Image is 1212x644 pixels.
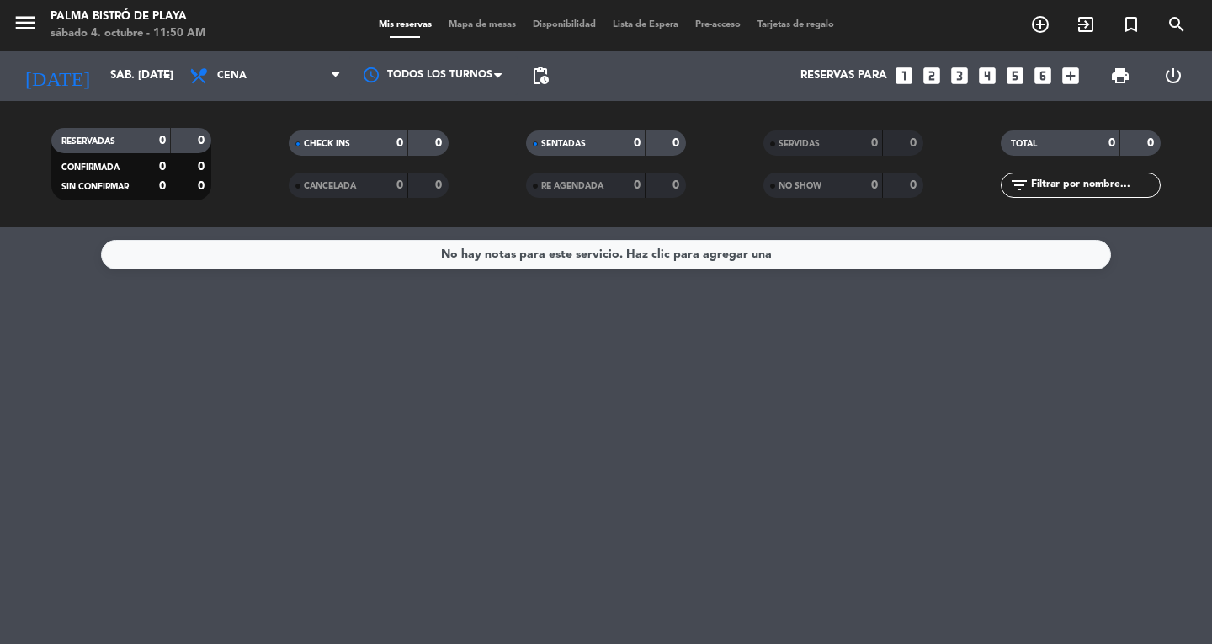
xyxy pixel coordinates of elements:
i: arrow_drop_down [157,66,177,86]
span: SENTADAS [541,140,586,148]
i: add_box [1060,65,1082,87]
span: Lista de Espera [604,20,687,29]
strong: 0 [198,161,208,173]
i: looks_one [893,65,915,87]
strong: 0 [672,137,683,149]
i: add_circle_outline [1030,14,1050,35]
strong: 0 [396,179,403,191]
strong: 0 [159,180,166,192]
span: CONFIRMADA [61,163,120,172]
span: Mapa de mesas [440,20,524,29]
i: looks_3 [949,65,970,87]
span: CANCELADA [304,182,356,190]
strong: 0 [435,179,445,191]
div: LOG OUT [1146,51,1199,101]
strong: 0 [1108,137,1115,149]
span: TOTAL [1011,140,1037,148]
input: Filtrar por nombre... [1029,176,1160,194]
i: menu [13,10,38,35]
strong: 0 [396,137,403,149]
i: power_settings_new [1163,66,1183,86]
span: Cena [217,70,247,82]
i: looks_6 [1032,65,1054,87]
strong: 0 [871,137,878,149]
span: pending_actions [530,66,550,86]
span: Disponibilidad [524,20,604,29]
span: Reservas para [800,69,887,82]
span: Mis reservas [370,20,440,29]
span: RE AGENDADA [541,182,603,190]
span: print [1110,66,1130,86]
strong: 0 [871,179,878,191]
span: Pre-acceso [687,20,749,29]
strong: 0 [435,137,445,149]
i: turned_in_not [1121,14,1141,35]
button: menu [13,10,38,41]
strong: 0 [910,179,920,191]
strong: 0 [1147,137,1157,149]
i: exit_to_app [1076,14,1096,35]
i: looks_two [921,65,943,87]
strong: 0 [634,137,641,149]
strong: 0 [159,135,166,146]
div: Palma Bistró de Playa [50,8,205,25]
strong: 0 [159,161,166,173]
span: NO SHOW [779,182,821,190]
i: search [1167,14,1187,35]
i: [DATE] [13,57,102,94]
span: Tarjetas de regalo [749,20,843,29]
i: filter_list [1009,175,1029,195]
div: sábado 4. octubre - 11:50 AM [50,25,205,42]
strong: 0 [198,180,208,192]
i: looks_5 [1004,65,1026,87]
strong: 0 [634,179,641,191]
span: CHECK INS [304,140,350,148]
div: No hay notas para este servicio. Haz clic para agregar una [441,245,772,264]
span: RESERVADAS [61,137,115,146]
span: SERVIDAS [779,140,820,148]
strong: 0 [672,179,683,191]
span: SIN CONFIRMAR [61,183,129,191]
strong: 0 [198,135,208,146]
i: looks_4 [976,65,998,87]
strong: 0 [910,137,920,149]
